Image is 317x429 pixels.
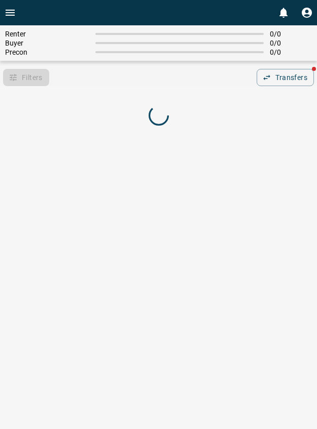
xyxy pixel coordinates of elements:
[5,30,89,38] span: Renter
[5,48,89,56] span: Precon
[270,30,312,38] span: 0 / 0
[297,3,317,23] button: Profile
[5,39,89,47] span: Buyer
[270,39,312,47] span: 0 / 0
[257,69,314,86] button: Transfers
[270,48,312,56] span: 0 / 0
